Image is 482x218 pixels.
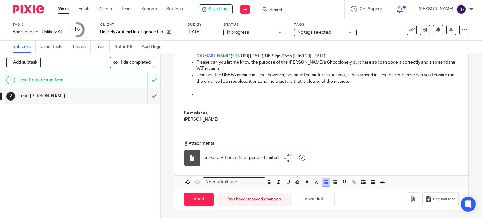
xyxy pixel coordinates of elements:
span: No tags selected [297,30,331,35]
button: Hide completed [110,57,154,68]
div: Unlikely Artificial Intelligence Limited - Bookkeeping - Unlikely AI [199,4,233,14]
a: [DOMAIN_NAME] [196,54,231,58]
a: Clients [98,6,112,12]
span: Stop timer [208,6,229,13]
a: Emails [73,41,91,53]
a: Reports [141,6,157,12]
p: I can see the UKBEA invoice in Dext, however, because the picture is so small, it has arrived in ... [196,72,459,85]
a: Settings [166,6,183,12]
label: Status [223,22,286,27]
h1: Dext Prepare and Xero [19,75,100,85]
button: Request files [422,192,459,206]
div: Search for option [203,177,265,187]
a: Files [95,41,110,53]
img: svg%3E [456,4,466,14]
span: Normal text size [204,179,238,185]
div: . [200,150,310,166]
p: Best wishes, [184,110,459,116]
p: Unlikely Artificial Intelligence Limited [100,29,163,35]
a: Work [58,6,69,12]
input: Search [269,8,325,13]
p: Attachments [184,140,453,146]
a: Subtasks [13,41,36,53]
span: Request files [433,197,455,202]
p: Please can you let me know the purpose of the [PERSON_NAME]'s Chocolonely purchase so I can code ... [196,59,459,72]
span: [DATE] [187,30,201,34]
a: Notes (0) [114,41,137,53]
p: [PERSON_NAME] [419,6,453,12]
label: Client [100,22,179,27]
div: 2 [6,92,15,101]
a: Team [121,6,132,12]
label: Tags [294,22,357,27]
a: Client tasks [40,41,68,53]
input: Search for option [239,179,262,185]
button: + Add subtask [6,57,41,68]
small: /2 [77,28,80,32]
span: In progress [227,30,249,35]
span: xlsx [287,152,294,164]
div: Bookkeeping - Unlikely AI [13,29,62,35]
a: Audit logs [142,41,166,53]
img: Pixie [13,5,44,13]
span: Hide completed [119,60,151,65]
a: Email [78,6,89,12]
span: Unlikely_Artificial_Intelligence_Limited_-_Bank_Reconciliation [DATE] [203,155,286,161]
input: Send [184,193,214,206]
div: You have unsaved changes [217,193,292,206]
span: Get Support [360,7,384,11]
label: Due by [187,22,216,27]
button: Save draft [295,193,335,206]
p: [PERSON_NAME] [184,116,459,123]
div: 1 [74,26,80,33]
div: 1 [6,76,15,84]
label: Task [13,22,62,27]
h1: Email [PERSON_NAME] [19,91,100,101]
